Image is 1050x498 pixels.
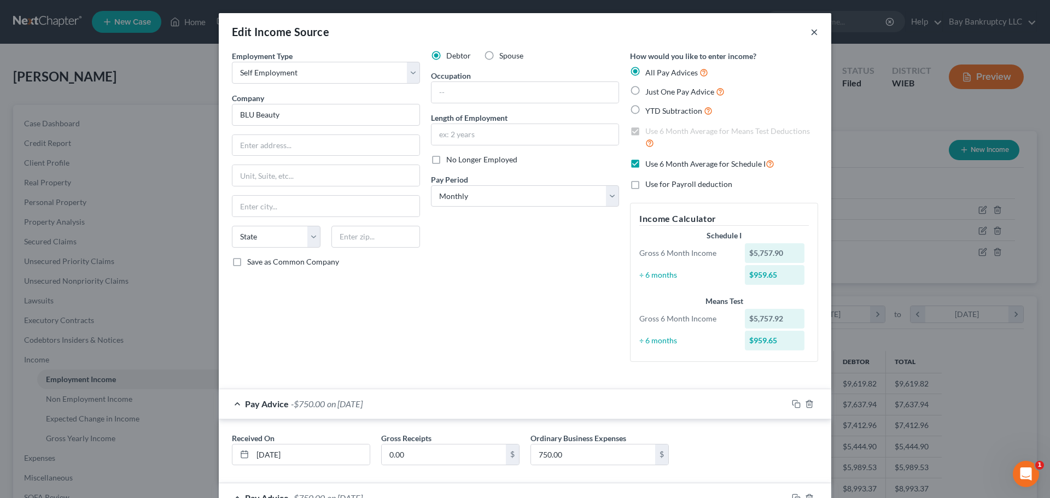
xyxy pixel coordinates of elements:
[645,126,810,136] span: Use 6 Month Average for Means Test Deductions
[645,87,714,96] span: Just One Pay Advice
[331,226,420,248] input: Enter zip...
[634,335,739,346] div: ÷ 6 months
[232,24,329,39] div: Edit Income Source
[530,432,626,444] label: Ordinary Business Expenses
[381,432,431,444] label: Gross Receipts
[232,165,419,186] input: Unit, Suite, etc...
[431,175,468,184] span: Pay Period
[645,179,732,189] span: Use for Payroll deduction
[245,399,289,409] span: Pay Advice
[634,248,739,259] div: Gross 6 Month Income
[499,51,523,60] span: Spouse
[232,51,293,61] span: Employment Type
[810,25,818,38] button: ×
[639,212,809,226] h5: Income Calculator
[1013,461,1039,487] iframe: Intercom live chat
[253,444,370,465] input: MM/DD/YYYY
[232,135,419,156] input: Enter address...
[382,444,506,465] input: 0.00
[1035,461,1044,470] span: 1
[745,331,805,350] div: $959.65
[506,444,519,465] div: $
[431,70,471,81] label: Occupation
[327,399,363,409] span: on [DATE]
[634,269,739,280] div: ÷ 6 months
[639,230,809,241] div: Schedule I
[232,433,275,443] span: Received On
[655,444,668,465] div: $
[232,196,419,216] input: Enter city...
[745,265,805,285] div: $959.65
[431,112,507,124] label: Length of Employment
[446,155,517,164] span: No Longer Employed
[639,296,809,307] div: Means Test
[645,106,702,115] span: YTD Subtraction
[645,159,766,168] span: Use 6 Month Average for Schedule I
[431,82,619,103] input: --
[531,444,655,465] input: 0.00
[745,309,805,329] div: $5,757.92
[232,104,420,126] input: Search company by name...
[431,124,619,145] input: ex: 2 years
[291,399,325,409] span: -$750.00
[446,51,471,60] span: Debtor
[630,50,756,62] label: How would you like to enter income?
[232,93,264,103] span: Company
[247,257,339,266] span: Save as Common Company
[634,313,739,324] div: Gross 6 Month Income
[645,68,698,77] span: All Pay Advices
[745,243,805,263] div: $5,757.90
